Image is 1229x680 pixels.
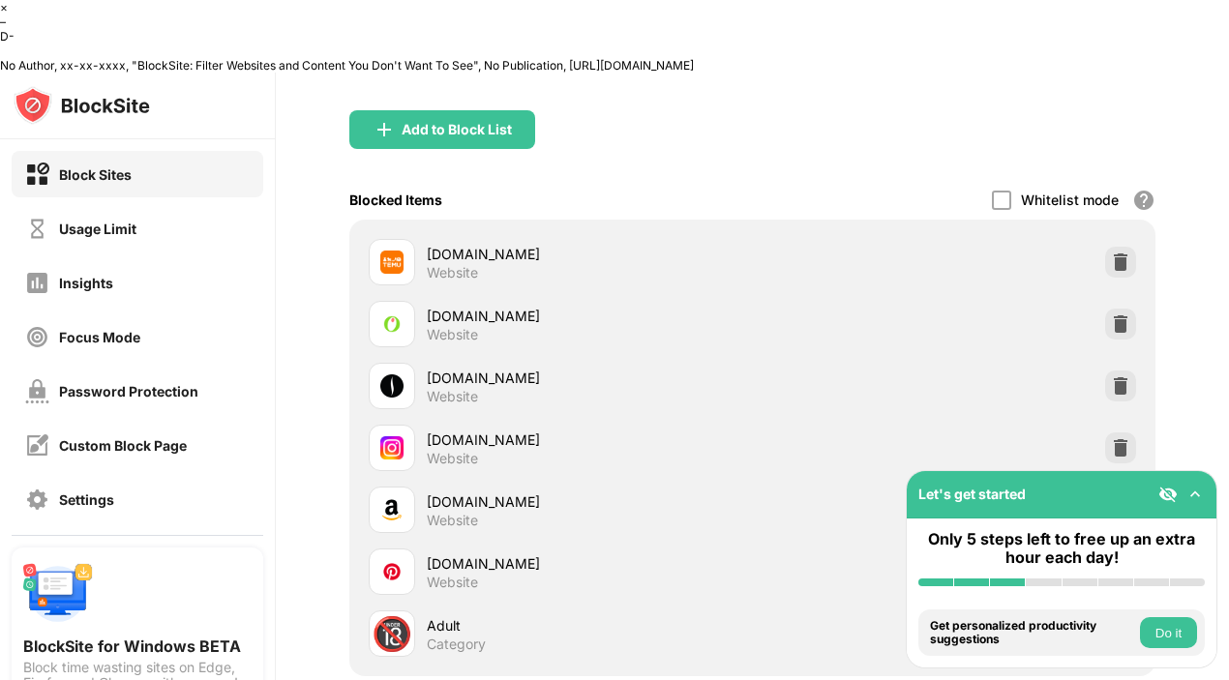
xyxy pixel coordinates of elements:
div: Website [427,450,478,467]
div: Settings [59,491,114,508]
div: Website [427,574,478,591]
img: favicons [380,560,404,583]
div: Adult [427,615,752,636]
div: [DOMAIN_NAME] [427,244,752,264]
div: Website [427,388,478,405]
div: Block Sites [59,166,132,183]
div: Whitelist mode [1021,192,1119,208]
div: Blocked Items [349,192,442,208]
div: Password Protection [59,383,198,399]
img: push-desktop.svg [23,559,93,629]
div: Focus Mode [59,329,140,345]
div: Only 5 steps left to free up an extra hour each day! [918,530,1205,567]
div: BlockSite for Windows BETA [23,636,252,656]
div: 🔞 [372,614,412,654]
img: favicons [380,436,404,459]
img: favicons [380,251,404,274]
div: [DOMAIN_NAME] [427,368,752,388]
div: Website [427,512,478,529]
img: favicons [380,498,404,521]
img: block-on.svg [25,163,49,187]
img: password-protection-off.svg [25,379,49,403]
div: Category [427,636,486,653]
div: Let's get started [918,486,1026,502]
img: insights-off.svg [25,271,49,295]
div: Get personalized productivity suggestions [930,619,1135,647]
div: Add to Block List [402,122,512,137]
img: customize-block-page-off.svg [25,433,49,458]
img: time-usage-off.svg [25,217,49,241]
img: eye-not-visible.svg [1158,485,1178,504]
div: Insights [59,275,113,291]
img: omni-setup-toggle.svg [1185,485,1205,504]
div: [DOMAIN_NAME] [427,306,752,326]
div: [DOMAIN_NAME] [427,491,752,512]
img: focus-off.svg [25,325,49,349]
img: favicons [380,374,404,398]
div: Website [427,264,478,281]
div: Website [427,326,478,343]
div: [DOMAIN_NAME] [427,553,752,574]
div: Usage Limit [59,221,136,237]
img: settings-off.svg [25,488,49,512]
div: Custom Block Page [59,437,187,454]
img: favicons [380,312,404,336]
div: [DOMAIN_NAME] [427,429,752,450]
button: Do it [1140,617,1197,648]
img: logo-blocksite.svg [14,86,150,125]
